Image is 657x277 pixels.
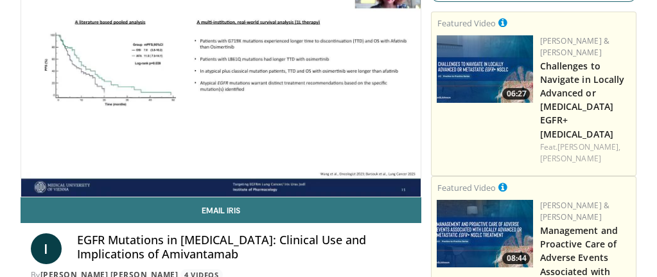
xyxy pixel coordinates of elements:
[437,200,533,267] img: da83c334-4152-4ba6-9247-1d012afa50e5.jpeg.150x105_q85_crop-smart_upscale.jpg
[557,141,620,152] a: [PERSON_NAME],
[31,233,62,264] a: I
[437,182,495,193] small: Featured Video
[539,141,631,165] div: Feat.
[21,197,422,223] a: Email Iris
[437,17,495,29] small: Featured Video
[539,200,609,222] a: [PERSON_NAME] & [PERSON_NAME]
[437,200,533,267] a: 08:44
[77,233,412,261] h4: EGFR Mutations in [MEDICAL_DATA]: Clinical Use and Implications of Amivantamab
[539,153,600,164] a: [PERSON_NAME]
[437,35,533,103] a: 06:27
[539,60,624,140] a: Challenges to Navigate in Locally Advanced or [MEDICAL_DATA] EGFR+ [MEDICAL_DATA]
[539,35,609,58] a: [PERSON_NAME] & [PERSON_NAME]
[502,88,530,100] span: 06:27
[502,253,530,264] span: 08:44
[437,35,533,103] img: 7845151f-d172-4318-bbcf-4ab447089643.jpeg.150x105_q85_crop-smart_upscale.jpg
